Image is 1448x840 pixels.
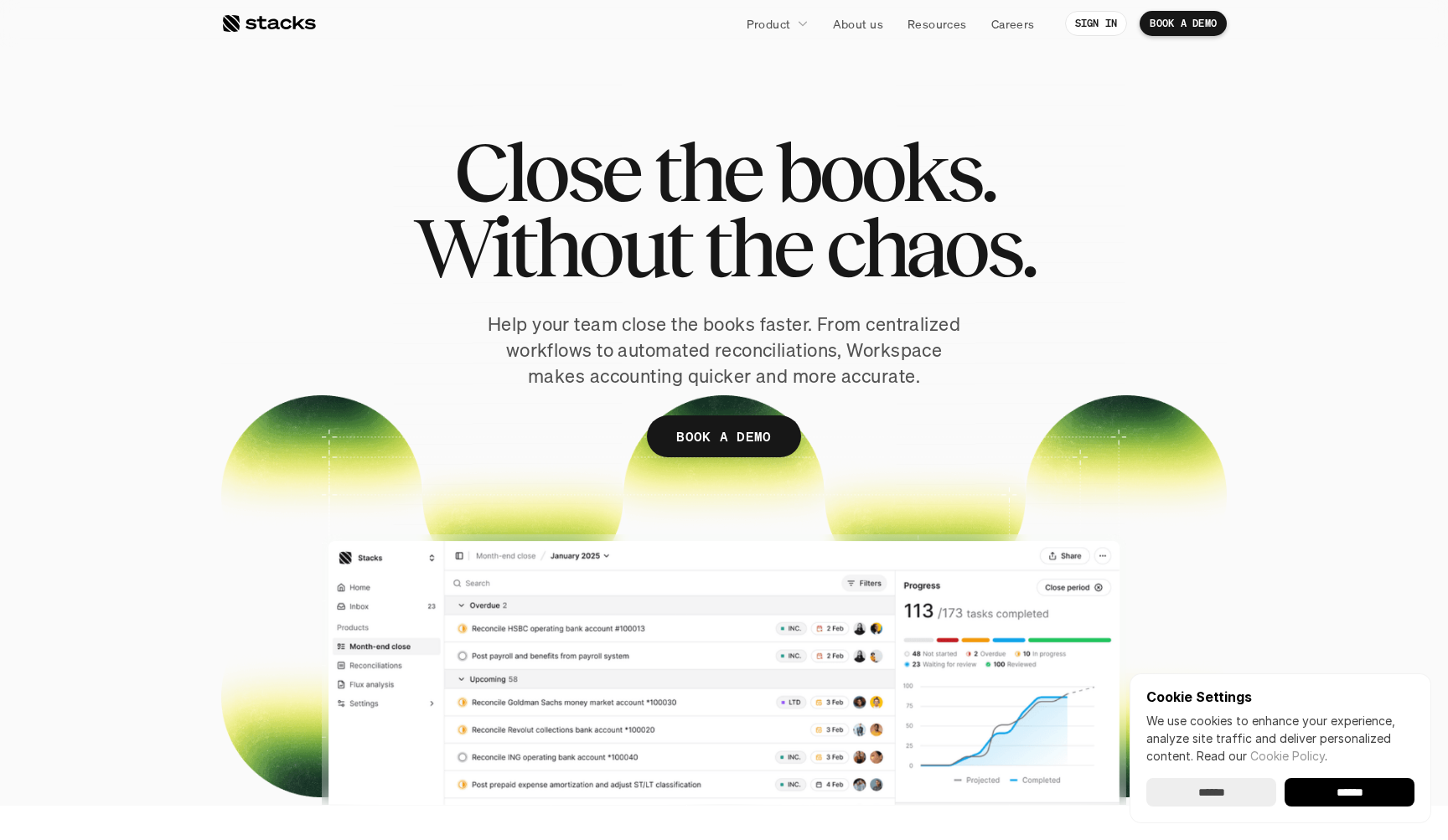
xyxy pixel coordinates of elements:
[897,8,977,39] a: Resources
[198,319,271,331] a: Privacy Policy
[1150,18,1217,29] p: BOOK A DEMO
[481,312,967,389] p: Help your team close the books faster. From centralized workflows to automated reconciliations, W...
[1075,18,1118,29] p: SIGN IN
[1146,690,1414,703] p: Cookie Settings
[981,8,1045,39] a: Careers
[413,209,690,285] span: Without
[647,415,801,457] a: BOOK A DEMO
[1250,749,1325,763] a: Cookie Policy
[654,134,761,209] span: the
[1146,712,1414,765] p: We use cookies to enhance your experience, analyze site traffic and deliver personalized content.
[747,15,791,33] p: Product
[1197,749,1327,763] span: Read our .
[704,209,811,285] span: the
[991,15,1035,33] p: Careers
[825,209,1035,285] span: chaos.
[823,8,893,39] a: About us
[454,134,639,209] span: Close
[833,15,883,33] p: About us
[676,425,772,449] p: BOOK A DEMO
[908,15,967,33] p: Resources
[1140,11,1227,36] a: BOOK A DEMO
[1065,11,1128,36] a: SIGN IN
[775,134,995,209] span: books.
